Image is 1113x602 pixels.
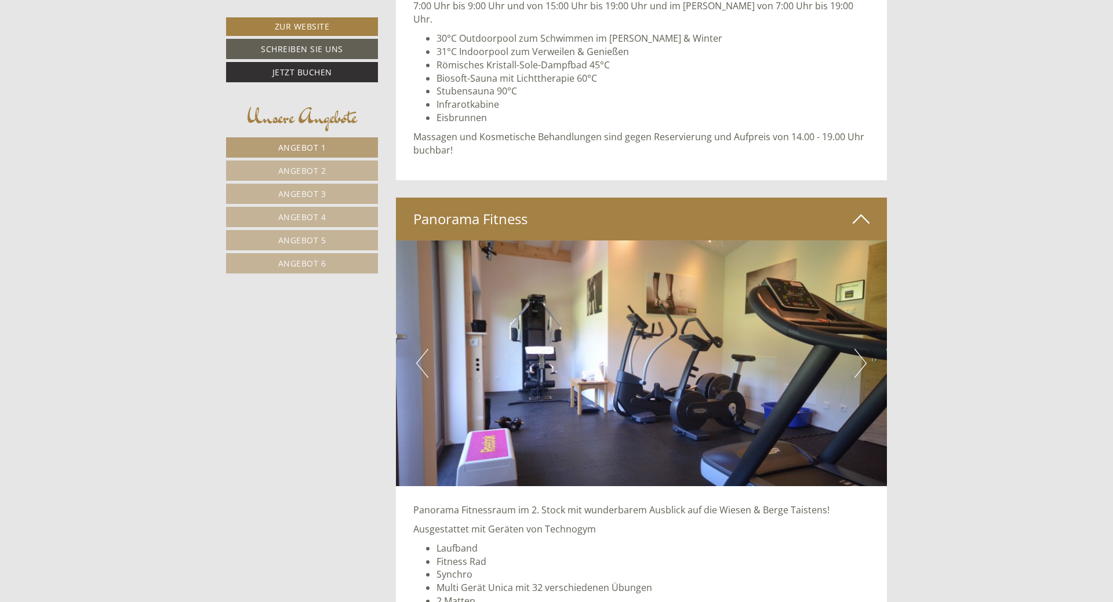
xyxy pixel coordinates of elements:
[437,72,870,85] li: Biosoft-Sauna mit Lichttherapie 60°C
[437,568,870,581] li: Synchro
[278,211,326,222] span: Angebot 4
[437,59,870,72] li: Römisches Kristall-Sole-Dampfbad 45°C
[437,111,870,125] li: Eisbrunnen
[226,103,378,132] div: Unsere Angebote
[278,258,326,269] span: Angebot 6
[278,165,326,176] span: Angebot 2
[226,17,378,36] a: Zur Website
[437,98,870,111] li: Infrarotkabine
[207,9,250,28] div: [DATE]
[226,39,378,59] a: Schreiben Sie uns
[278,188,326,199] span: Angebot 3
[437,542,870,555] li: Laufband
[437,581,870,594] li: Multi Gerät Unica mit 32 verschiedenen Übungen
[437,555,870,568] li: Fitness Rad
[416,349,428,378] button: Previous
[413,523,870,536] p: Ausgestattet mit Geräten von Technogym
[437,45,870,59] li: 31°C Indoorpool zum Verweilen & Genießen
[387,305,457,326] button: Senden
[17,34,194,43] div: [GEOGRAPHIC_DATA]
[854,349,867,378] button: Next
[226,62,378,82] a: Jetzt buchen
[413,130,870,157] p: Massagen und Kosmetische Behandlungen sind gegen Reservierung und Aufpreis von 14.00 - 19.00 Uhr ...
[437,85,870,98] li: Stubensauna 90°C
[17,56,194,64] small: 13:30
[396,198,888,240] div: Panorama Fitness
[413,504,870,517] p: Panorama Fitnessraum im 2. Stock mit wunderbarem Ausblick auf die Wiesen & Berge Taistens!
[437,32,870,45] li: 30°C Outdoorpool zum Schwimmen im [PERSON_NAME] & Winter
[278,142,326,153] span: Angebot 1
[9,31,199,67] div: Guten Tag, wie können wir Ihnen helfen?
[278,235,326,246] span: Angebot 5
